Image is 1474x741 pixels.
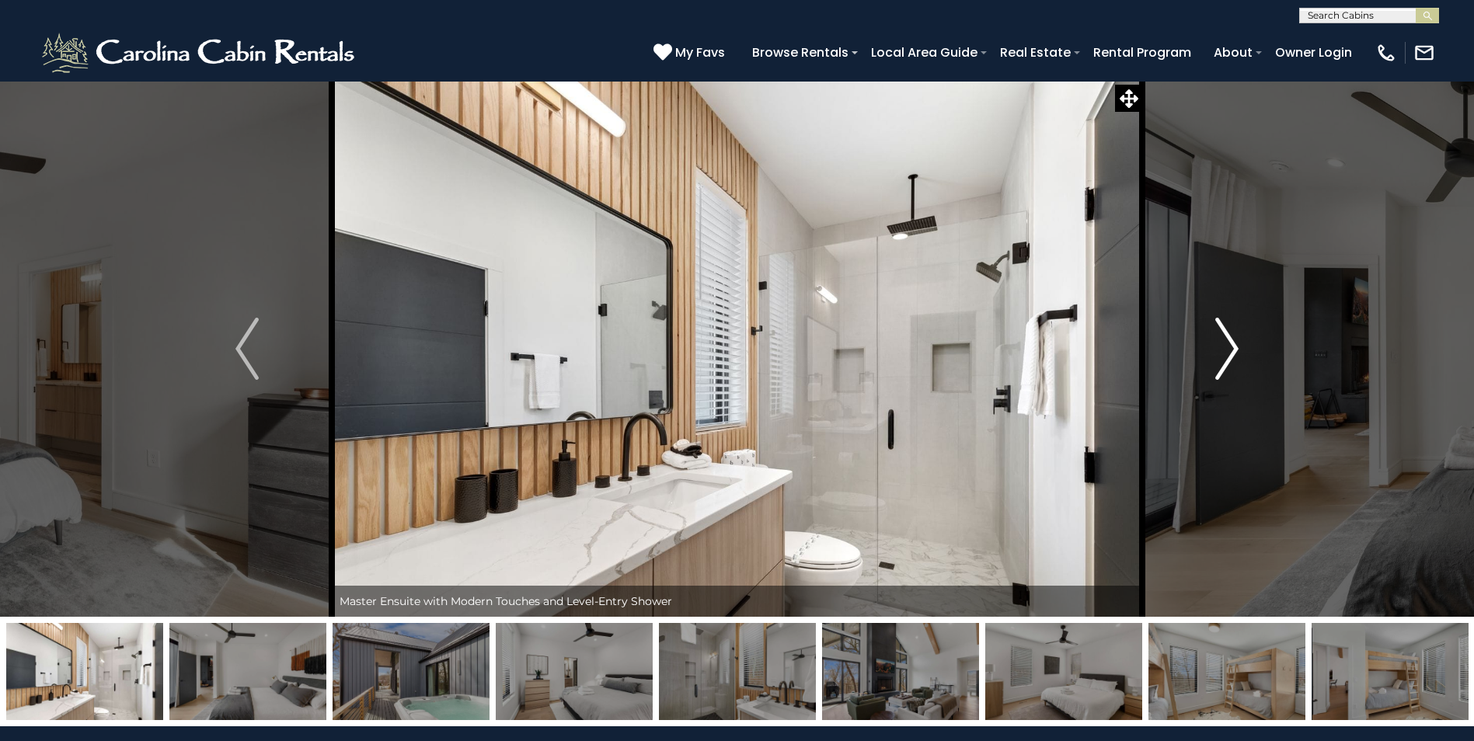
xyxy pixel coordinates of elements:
[985,623,1142,720] img: 166099340
[235,318,259,380] img: arrow
[6,623,163,720] img: 166099348
[1148,623,1305,720] img: 166099344
[1215,318,1239,380] img: arrow
[39,30,361,76] img: White-1-2.png
[332,586,1142,617] div: Master Ensuite with Modern Touches and Level-Entry Shower
[162,81,332,617] button: Previous
[169,623,326,720] img: 166099342
[744,39,856,66] a: Browse Rentals
[1085,39,1199,66] a: Rental Program
[653,43,729,63] a: My Favs
[675,43,725,62] span: My Favs
[863,39,985,66] a: Local Area Guide
[1375,42,1397,64] img: phone-regular-white.png
[1142,81,1312,617] button: Next
[822,623,979,720] img: 166099330
[496,623,653,720] img: 166099343
[1312,623,1469,720] img: 166099345
[1206,39,1260,66] a: About
[1267,39,1360,66] a: Owner Login
[659,623,816,720] img: 166099349
[992,39,1078,66] a: Real Estate
[333,623,490,720] img: 166099356
[1413,42,1435,64] img: mail-regular-white.png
